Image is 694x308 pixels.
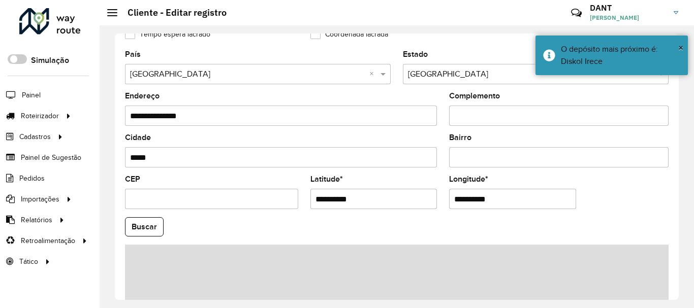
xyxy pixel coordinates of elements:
label: Bairro [449,131,471,144]
label: Longitude [449,173,488,185]
label: Complemento [449,90,500,102]
label: Estado [403,48,428,60]
span: × [678,42,683,53]
span: Roteirizador [21,111,59,121]
span: Clear all [369,68,378,80]
div: O depósito mais próximo é: Diskol Irece [561,43,680,67]
label: CEP [125,173,140,185]
a: Contato Rápido [565,2,587,24]
span: Painel de Sugestão [21,152,81,163]
label: Latitude [310,173,343,185]
span: Importações [21,194,59,204]
span: Tático [19,256,38,267]
label: Tempo espera lacrado [125,29,210,40]
label: Cidade [125,131,151,144]
label: Coordenada lacrada [310,29,388,40]
h3: DANT [590,3,666,13]
label: País [125,48,141,60]
button: Buscar [125,217,164,236]
span: Retroalimentação [21,235,75,246]
span: Pedidos [19,173,45,184]
h2: Cliente - Editar registro [117,7,227,18]
span: Painel [22,90,41,100]
span: Cadastros [19,131,51,142]
label: Simulação [31,54,69,66]
label: Endereço [125,90,160,102]
button: Close [678,40,683,55]
span: [PERSON_NAME] [590,13,666,22]
span: Relatórios [21,215,52,225]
